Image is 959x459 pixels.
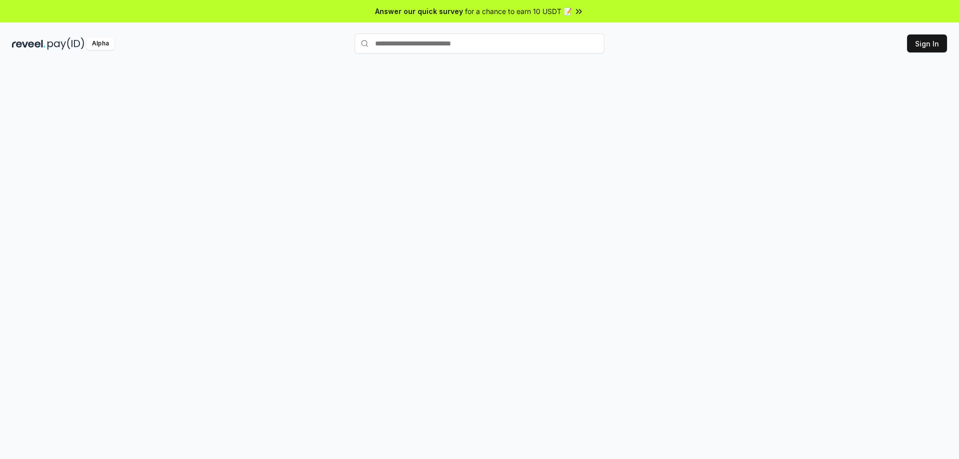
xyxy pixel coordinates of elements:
[375,6,463,16] span: Answer our quick survey
[86,37,114,50] div: Alpha
[907,34,947,52] button: Sign In
[12,37,45,50] img: reveel_dark
[465,6,572,16] span: for a chance to earn 10 USDT 📝
[47,37,84,50] img: pay_id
